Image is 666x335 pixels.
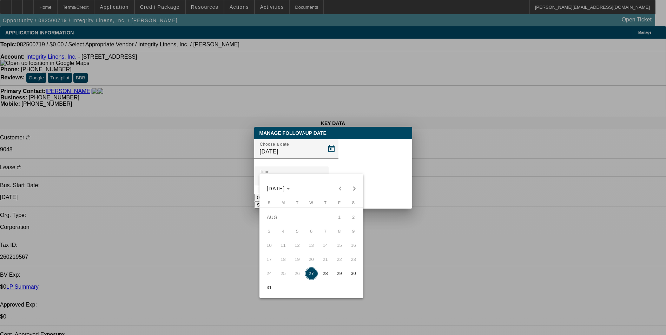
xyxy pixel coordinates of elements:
[332,210,347,224] button: August 1, 2025
[347,211,360,224] span: 2
[347,182,361,196] button: Next month
[262,252,276,267] button: August 17, 2025
[276,224,290,238] button: August 4, 2025
[263,253,276,266] span: 17
[332,238,347,252] button: August 15, 2025
[347,267,360,280] span: 30
[333,253,346,266] span: 22
[263,225,276,238] span: 3
[305,253,318,266] span: 20
[305,267,318,280] span: 27
[333,239,346,252] span: 15
[290,267,304,281] button: August 26, 2025
[318,238,332,252] button: August 14, 2025
[324,201,327,205] span: T
[263,281,276,294] span: 31
[319,239,332,252] span: 14
[309,201,313,205] span: W
[276,252,290,267] button: August 18, 2025
[319,225,332,238] span: 7
[290,252,304,267] button: August 19, 2025
[332,267,347,281] button: August 29, 2025
[268,201,270,205] span: S
[277,225,290,238] span: 4
[262,281,276,295] button: August 31, 2025
[277,267,290,280] span: 25
[262,267,276,281] button: August 24, 2025
[332,252,347,267] button: August 22, 2025
[291,239,304,252] span: 12
[352,201,355,205] span: S
[304,238,318,252] button: August 13, 2025
[263,239,276,252] span: 10
[262,224,276,238] button: August 3, 2025
[347,210,361,224] button: August 2, 2025
[291,267,304,280] span: 26
[290,224,304,238] button: August 5, 2025
[347,225,360,238] span: 9
[263,267,276,280] span: 24
[319,267,332,280] span: 28
[277,239,290,252] span: 11
[291,253,304,266] span: 19
[318,252,332,267] button: August 21, 2025
[318,224,332,238] button: August 7, 2025
[338,201,341,205] span: F
[332,224,347,238] button: August 8, 2025
[347,267,361,281] button: August 30, 2025
[333,211,346,224] span: 1
[347,252,361,267] button: August 23, 2025
[282,201,285,205] span: M
[276,267,290,281] button: August 25, 2025
[290,238,304,252] button: August 12, 2025
[277,253,290,266] span: 18
[347,238,361,252] button: August 16, 2025
[333,267,346,280] span: 29
[333,225,346,238] span: 8
[304,252,318,267] button: August 20, 2025
[305,239,318,252] span: 13
[262,238,276,252] button: August 10, 2025
[347,253,360,266] span: 23
[264,182,293,195] button: Choose month and year
[304,224,318,238] button: August 6, 2025
[347,224,361,238] button: August 9, 2025
[291,225,304,238] span: 5
[319,253,332,266] span: 21
[276,238,290,252] button: August 11, 2025
[267,186,285,191] span: [DATE]
[262,210,332,224] td: AUG
[305,225,318,238] span: 6
[296,201,298,205] span: T
[304,267,318,281] button: August 27, 2025
[347,239,360,252] span: 16
[318,267,332,281] button: August 28, 2025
